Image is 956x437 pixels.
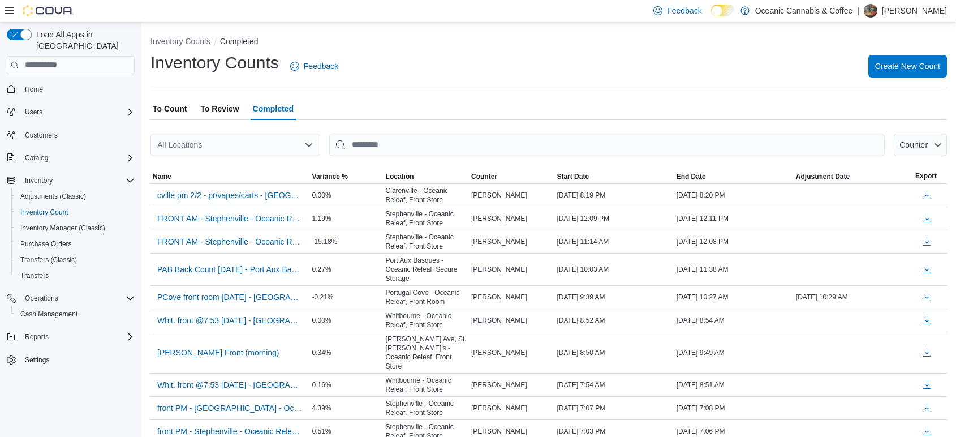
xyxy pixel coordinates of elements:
[894,134,947,156] button: Counter
[2,329,139,345] button: Reports
[674,263,794,276] div: [DATE] 11:38 AM
[2,352,139,368] button: Settings
[20,82,135,96] span: Home
[310,170,384,183] button: Variance %
[20,330,53,344] button: Reports
[667,5,701,16] span: Feedback
[20,292,135,305] span: Operations
[915,172,937,181] span: Export
[674,212,794,225] div: [DATE] 12:11 PM
[153,187,308,204] button: cville pm 2/2 - pr/vapes/carts - [GEOGRAPHIC_DATA] - [GEOGRAPHIC_DATA] Releaf - Recount
[471,293,527,302] span: [PERSON_NAME]
[25,332,49,341] span: Reports
[471,348,527,357] span: [PERSON_NAME]
[554,290,674,304] div: [DATE] 9:39 AM
[554,346,674,359] div: [DATE] 8:50 AM
[153,172,171,181] span: Name
[157,379,303,391] span: Whit. front @7:53 [DATE] - [GEOGRAPHIC_DATA] - [GEOGRAPHIC_DATA] Releaf
[857,4,859,18] p: |
[220,37,259,46] button: Completed
[20,174,57,187] button: Inventory
[150,170,310,183] button: Name
[157,190,303,201] span: cville pm 2/2 - pr/vapes/carts - [GEOGRAPHIC_DATA] - [GEOGRAPHIC_DATA] Releaf - Recount
[150,52,279,74] h1: Inventory Counts
[310,212,384,225] div: 1.19%
[554,401,674,415] div: [DATE] 7:07 PM
[554,314,674,327] div: [DATE] 8:52 AM
[557,172,589,181] span: Start Date
[157,315,303,326] span: Whit. front @7:53 [DATE] - [GEOGRAPHIC_DATA] - [GEOGRAPHIC_DATA] Releaf - Recount
[674,290,794,304] div: [DATE] 10:27 AM
[674,314,794,327] div: [DATE] 8:54 AM
[20,192,86,201] span: Adjustments (Classic)
[796,172,850,181] span: Adjustment Date
[674,401,794,415] div: [DATE] 7:08 PM
[157,264,303,275] span: PAB Back Count [DATE] - Port Aux Basques - Oceanic Releaf
[157,236,303,247] span: FRONT AM - Stephenville - Oceanic Releaf
[386,172,414,181] span: Location
[20,128,62,142] a: Customers
[384,286,469,309] div: Portugal Cove - Oceanic Releaf, Front Room
[200,97,239,120] span: To Review
[157,402,303,414] span: front PM - [GEOGRAPHIC_DATA] - Oceanic Releaf - Recount - Recount
[384,397,469,419] div: Stephenville - Oceanic Releaf, Front Store
[868,55,947,78] button: Create New Count
[384,170,469,183] button: Location
[157,347,279,358] span: [PERSON_NAME] Front (morning)
[2,150,139,166] button: Catalog
[469,170,554,183] button: Counter
[794,290,913,304] div: [DATE] 10:29 AM
[20,271,49,280] span: Transfers
[554,188,674,202] div: [DATE] 8:19 PM
[899,140,928,149] span: Counter
[286,55,343,78] a: Feedback
[153,233,308,250] button: FRONT AM - Stephenville - Oceanic Releaf
[882,4,947,18] p: [PERSON_NAME]
[711,5,735,16] input: Dark Mode
[16,253,135,267] span: Transfers (Classic)
[16,307,82,321] a: Cash Management
[864,4,877,18] div: Samantha Craig
[2,127,139,143] button: Customers
[471,237,527,246] span: [PERSON_NAME]
[20,174,135,187] span: Inventory
[16,237,135,251] span: Purchase Orders
[153,376,308,393] button: Whit. front @7:53 [DATE] - [GEOGRAPHIC_DATA] - [GEOGRAPHIC_DATA] Releaf
[674,235,794,249] div: [DATE] 12:08 PM
[157,292,303,303] span: PCove front room [DATE] - [GEOGRAPHIC_DATA] - [GEOGRAPHIC_DATA] Releaf
[471,265,527,274] span: [PERSON_NAME]
[471,172,497,181] span: Counter
[16,269,135,282] span: Transfers
[11,220,139,236] button: Inventory Manager (Classic)
[20,105,47,119] button: Users
[32,29,135,52] span: Load All Apps in [GEOGRAPHIC_DATA]
[150,36,947,49] nav: An example of EuiBreadcrumbs
[554,378,674,392] div: [DATE] 7:54 AM
[153,344,284,361] button: [PERSON_NAME] Front (morning)
[310,401,384,415] div: 4.39%
[20,208,68,217] span: Inventory Count
[25,176,53,185] span: Inventory
[384,332,469,373] div: [PERSON_NAME] Ave, St. [PERSON_NAME]’s - Oceanic Releaf, Front Store
[20,353,135,367] span: Settings
[310,378,384,392] div: 0.16%
[384,254,469,285] div: Port Aux Basques - Oceanic Releaf, Secure Storage
[11,204,139,220] button: Inventory Count
[25,153,48,162] span: Catalog
[20,83,48,96] a: Home
[310,263,384,276] div: 0.27%
[384,374,469,396] div: Whitbourne - Oceanic Releaf, Front Store
[329,134,885,156] input: This is a search bar. After typing your query, hit enter to filter the results lower in the page.
[153,97,187,120] span: To Count
[2,173,139,188] button: Inventory
[471,427,527,436] span: [PERSON_NAME]
[471,404,527,413] span: [PERSON_NAME]
[384,184,469,207] div: Clarenville - Oceanic Releaf, Front Store
[554,170,674,183] button: Start Date
[150,37,210,46] button: Inventory Counts
[16,237,76,251] a: Purchase Orders
[7,76,135,398] nav: Complex example
[310,235,384,249] div: -15.18%
[20,292,63,305] button: Operations
[16,190,91,203] a: Adjustments (Classic)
